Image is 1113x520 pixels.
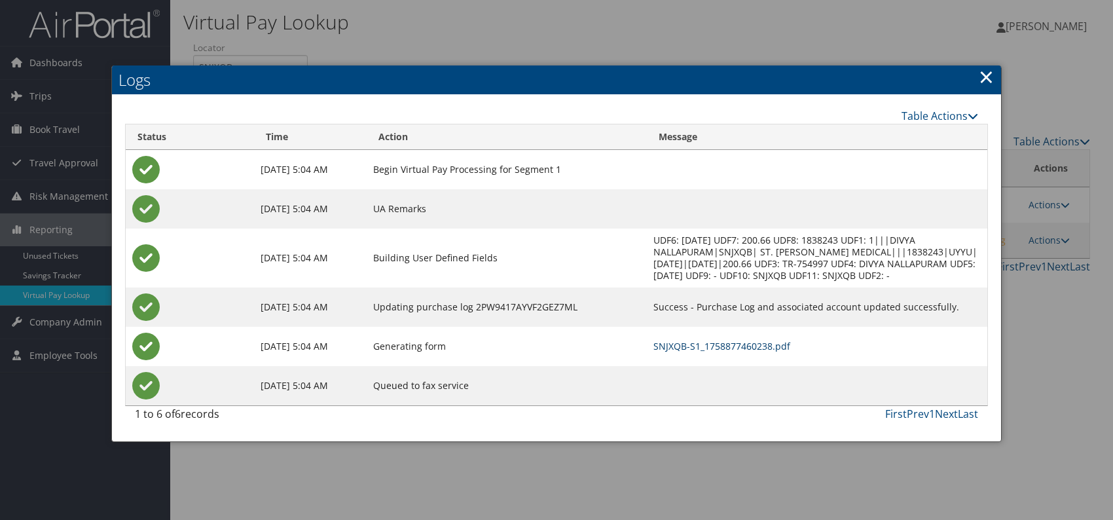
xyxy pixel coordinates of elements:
[254,150,367,189] td: [DATE] 5:04 AM
[653,340,790,352] a: SNJXQB-S1_1758877460238.pdf
[367,229,648,288] td: Building User Defined Fields
[126,124,254,150] th: Status: activate to sort column ascending
[367,327,648,366] td: Generating form
[254,189,367,229] td: [DATE] 5:04 AM
[367,150,648,189] td: Begin Virtual Pay Processing for Segment 1
[367,288,648,327] td: Updating purchase log 2PW9417AYVF2GEZ7ML
[254,229,367,288] td: [DATE] 5:04 AM
[935,407,958,421] a: Next
[907,407,929,421] a: Prev
[929,407,935,421] a: 1
[175,407,181,421] span: 6
[254,124,367,150] th: Time: activate to sort column ascending
[135,406,331,428] div: 1 to 6 of records
[254,288,367,327] td: [DATE] 5:04 AM
[647,124,987,150] th: Message: activate to sort column ascending
[647,288,987,327] td: Success - Purchase Log and associated account updated successfully.
[367,366,648,405] td: Queued to fax service
[367,189,648,229] td: UA Remarks
[254,366,367,405] td: [DATE] 5:04 AM
[367,124,648,150] th: Action: activate to sort column ascending
[647,229,987,288] td: UDF6: [DATE] UDF7: 200.66 UDF8: 1838243 UDF1: 1|||DIVYA NALLAPURAM|SNJXQB| ST. [PERSON_NAME] MEDI...
[112,65,1001,94] h2: Logs
[254,327,367,366] td: [DATE] 5:04 AM
[885,407,907,421] a: First
[902,109,978,123] a: Table Actions
[958,407,978,421] a: Last
[979,64,994,90] a: Close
